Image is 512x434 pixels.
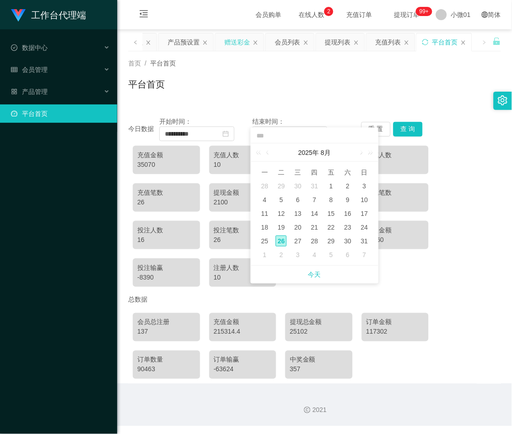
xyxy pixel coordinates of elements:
[214,188,272,198] div: 提现金额
[356,179,373,193] td: 2025年8月3日
[256,168,273,176] span: 一
[309,194,320,205] div: 7
[422,39,429,45] i: 图标： 同步
[137,263,196,273] div: 投注输赢
[309,222,320,233] div: 21
[137,327,196,337] div: 137
[22,44,48,51] font: 数据中心
[128,77,165,91] h1: 平台首页
[128,60,141,67] span: 首页
[259,208,270,219] div: 11
[359,181,370,192] div: 3
[293,181,304,192] div: 30
[366,225,425,235] div: 中奖金额
[290,179,306,193] td: 2025年7月30日
[356,234,373,248] td: 2025年8月31日
[273,207,289,220] td: 2025年8月12日
[323,168,339,176] span: 五
[356,248,373,262] td: 2025年9月7日
[214,198,272,207] div: 2100
[273,220,289,234] td: 2025年8月19日
[312,407,327,414] font: 2021
[394,11,419,18] font: 提现订单
[273,179,289,193] td: 2025年7月29日
[346,11,372,18] font: 充值订单
[308,266,321,283] a: 今天
[404,40,409,45] i: 图标： 关闭
[137,318,196,327] div: 会员总注册
[223,131,229,137] i: 图标： 日历
[276,249,287,260] div: 2
[293,208,304,219] div: 13
[290,168,306,176] span: 三
[293,236,304,247] div: 27
[482,40,487,44] i: 图标： 右
[137,198,196,207] div: 26
[366,327,425,337] div: 117302
[304,407,310,413] i: 图标： 版权所有
[326,181,337,192] div: 1
[214,225,272,235] div: 投注笔数
[11,44,17,51] i: 图标： check-circle-o
[357,143,365,162] a: 下个月 (翻页下键)
[339,248,356,262] td: 2025年9月6日
[393,122,423,137] button: 查 询
[224,33,250,51] div: 赠送彩金
[366,318,425,327] div: 订单金额
[356,193,373,207] td: 2025年8月10日
[339,234,356,248] td: 2025年8月30日
[137,160,196,170] div: 35070
[273,168,289,176] span: 二
[343,222,354,233] div: 23
[339,179,356,193] td: 2025年8月2日
[256,234,273,248] td: 2025年8月25日
[290,220,306,234] td: 2025年8月20日
[339,220,356,234] td: 2025年8月23日
[325,33,351,51] div: 提现列表
[298,143,320,162] a: 2025年
[306,220,323,234] td: 2025年8月21日
[259,222,270,233] div: 18
[22,66,48,73] font: 会员管理
[326,194,337,205] div: 8
[343,236,354,247] div: 30
[137,150,196,160] div: 充值金额
[214,150,272,160] div: 充值人数
[366,160,425,170] div: 2
[137,188,196,198] div: 充值笔数
[145,60,147,67] span: /
[326,208,337,219] div: 15
[432,33,458,51] div: 平台首页
[259,236,270,247] div: 25
[366,150,425,160] div: 首充人数
[326,236,337,247] div: 29
[309,236,320,247] div: 28
[326,222,337,233] div: 22
[482,11,488,18] i: 图标： global
[343,194,354,205] div: 9
[11,104,110,123] a: 图标： 仪表板平台首页
[309,208,320,219] div: 14
[11,88,17,95] i: 图标： AppStore-O
[359,249,370,260] div: 7
[366,188,425,198] div: 提现笔数
[359,194,370,205] div: 10
[323,179,339,193] td: 2025年8月1日
[306,168,323,176] span: 四
[343,249,354,260] div: 6
[306,248,323,262] td: 2025年9月4日
[290,355,348,365] div: 中奖金额
[361,122,391,137] button: 重 置
[159,118,191,125] span: 开始时间：
[323,234,339,248] td: 2025年8月29日
[339,193,356,207] td: 2025年8月9日
[306,179,323,193] td: 2025年7月31日
[309,249,320,260] div: 4
[137,355,196,365] div: 订单数量
[256,193,273,207] td: 2025年8月4日
[214,327,272,337] div: 215314.4
[259,194,270,205] div: 4
[252,118,284,125] span: 结束时间：
[323,220,339,234] td: 2025年8月22日
[214,235,272,245] div: 26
